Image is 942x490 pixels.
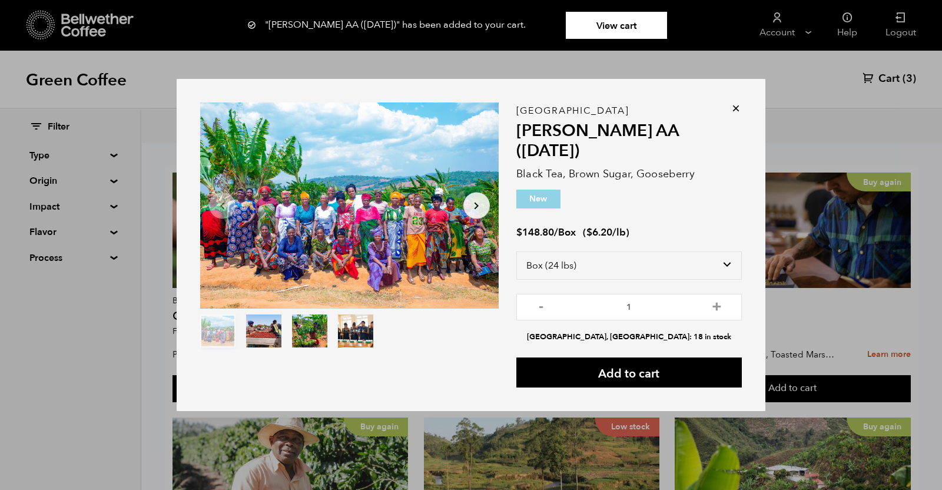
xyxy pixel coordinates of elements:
[554,226,558,239] span: /
[516,121,742,161] h2: [PERSON_NAME] AA ([DATE])
[516,226,554,239] bdi: 148.80
[516,226,522,239] span: $
[516,357,742,388] button: Add to cart
[583,226,629,239] span: ( )
[612,226,626,239] span: /lb
[534,300,549,312] button: -
[558,226,576,239] span: Box
[586,226,592,239] span: $
[516,332,742,343] li: [GEOGRAPHIC_DATA], [GEOGRAPHIC_DATA]: 18 in stock
[586,226,612,239] bdi: 6.20
[709,300,724,312] button: +
[516,190,560,208] p: New
[516,166,742,182] p: Black Tea, Brown Sugar, Gooseberry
